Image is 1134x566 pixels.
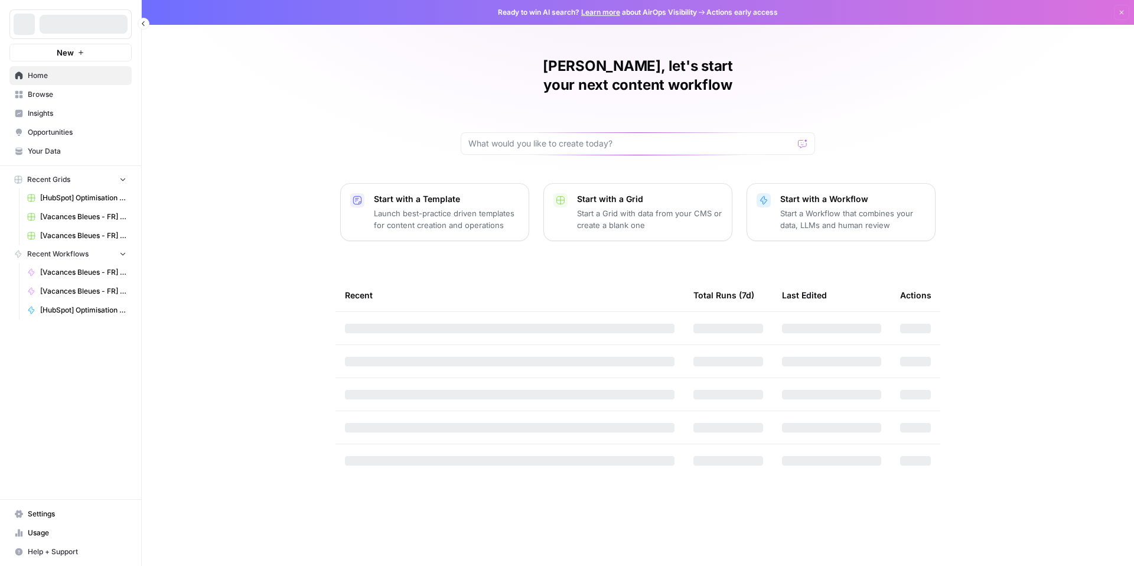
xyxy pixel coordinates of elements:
[543,183,732,241] button: Start with a GridStart a Grid with data from your CMS or create a blank one
[40,212,126,222] span: [Vacances Bleues - FR] Pages refonte sites hôtels - [GEOGRAPHIC_DATA] Grid
[9,85,132,104] a: Browse
[581,8,620,17] a: Learn more
[706,7,778,18] span: Actions early access
[468,138,793,149] input: What would you like to create today?
[57,47,74,58] span: New
[900,279,931,311] div: Actions
[9,505,132,523] a: Settings
[27,174,70,185] span: Recent Grids
[577,207,722,231] p: Start a Grid with data from your CMS or create a blank one
[22,282,132,301] a: [Vacances Bleues - FR] Pages refonte sites hôtels - [GEOGRAPHIC_DATA]
[40,305,126,315] span: [HubSpot] Optimisation - Articles de blog
[40,286,126,297] span: [Vacances Bleues - FR] Pages refonte sites hôtels - [GEOGRAPHIC_DATA]
[9,542,132,561] button: Help + Support
[9,44,132,61] button: New
[9,523,132,542] a: Usage
[9,66,132,85] a: Home
[28,146,126,157] span: Your Data
[28,547,126,557] span: Help + Support
[28,509,126,519] span: Settings
[22,188,132,207] a: [HubSpot] Optimisation - Articles de blog
[9,245,132,263] button: Recent Workflows
[9,142,132,161] a: Your Data
[22,263,132,282] a: [Vacances Bleues - FR] Pages refonte sites hôtels - [GEOGRAPHIC_DATA]
[22,207,132,226] a: [Vacances Bleues - FR] Pages refonte sites hôtels - [GEOGRAPHIC_DATA] Grid
[498,7,697,18] span: Ready to win AI search? about AirOps Visibility
[374,207,519,231] p: Launch best-practice driven templates for content creation and operations
[9,104,132,123] a: Insights
[782,279,827,311] div: Last Edited
[461,57,815,95] h1: [PERSON_NAME], let's start your next content workflow
[9,123,132,142] a: Opportunities
[747,183,936,241] button: Start with a WorkflowStart a Workflow that combines your data, LLMs and human review
[374,193,519,205] p: Start with a Template
[780,193,926,205] p: Start with a Workflow
[577,193,722,205] p: Start with a Grid
[28,89,126,100] span: Browse
[40,193,126,203] span: [HubSpot] Optimisation - Articles de blog
[340,183,529,241] button: Start with a TemplateLaunch best-practice driven templates for content creation and operations
[9,171,132,188] button: Recent Grids
[780,207,926,231] p: Start a Workflow that combines your data, LLMs and human review
[40,267,126,278] span: [Vacances Bleues - FR] Pages refonte sites hôtels - [GEOGRAPHIC_DATA]
[28,70,126,81] span: Home
[22,226,132,245] a: [Vacances Bleues - FR] Pages refonte sites hôtels - [GEOGRAPHIC_DATA]
[28,127,126,138] span: Opportunities
[28,108,126,119] span: Insights
[22,301,132,320] a: [HubSpot] Optimisation - Articles de blog
[28,528,126,538] span: Usage
[40,230,126,241] span: [Vacances Bleues - FR] Pages refonte sites hôtels - [GEOGRAPHIC_DATA]
[27,249,89,259] span: Recent Workflows
[345,279,674,311] div: Recent
[693,279,754,311] div: Total Runs (7d)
